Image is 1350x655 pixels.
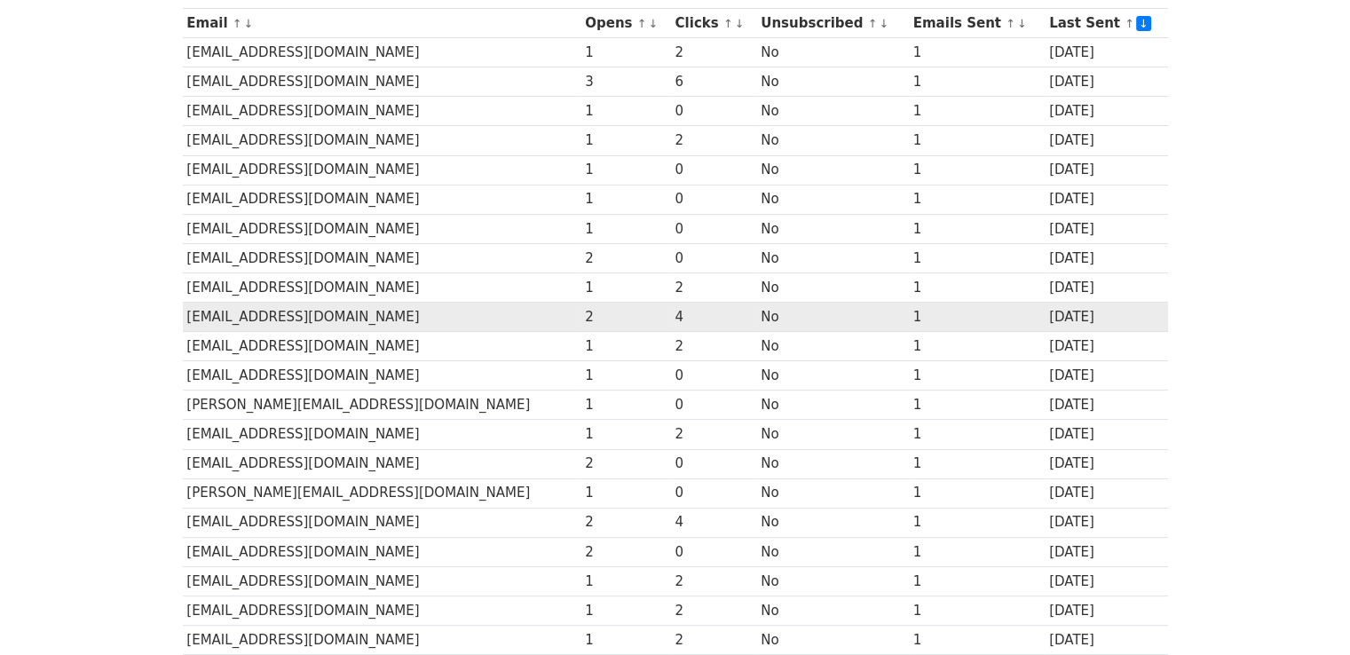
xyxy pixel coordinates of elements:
td: 1 [909,214,1045,243]
td: [DATE] [1045,67,1167,97]
td: 1 [909,67,1045,97]
td: 4 [671,508,757,537]
td: 6 [671,67,757,97]
td: 1 [909,478,1045,508]
td: 1 [909,303,1045,332]
td: 1 [580,566,670,596]
td: 2 [671,126,757,155]
a: ↑ [1006,17,1015,30]
td: [DATE] [1045,626,1167,655]
td: No [756,185,908,214]
a: ↑ [868,17,878,30]
td: No [756,67,908,97]
td: No [756,243,908,272]
td: 0 [671,214,757,243]
td: 1 [580,272,670,302]
a: ↓ [879,17,888,30]
td: 1 [580,126,670,155]
td: No [756,449,908,478]
td: 2 [671,332,757,361]
td: 1 [580,332,670,361]
td: No [756,155,908,185]
td: 1 [580,596,670,625]
td: 2 [580,303,670,332]
td: 1 [909,38,1045,67]
td: 2 [671,596,757,625]
td: No [756,478,908,508]
div: Chat Widget [1261,570,1350,655]
td: 1 [580,420,670,449]
td: 2 [671,272,757,302]
td: 1 [580,361,670,391]
th: Last Sent [1045,9,1167,38]
a: ↓ [648,17,658,30]
th: Unsubscribed [756,9,908,38]
td: [DATE] [1045,361,1167,391]
td: 0 [671,449,757,478]
td: 1 [580,391,670,420]
td: [EMAIL_ADDRESS][DOMAIN_NAME] [183,126,581,155]
td: 0 [671,185,757,214]
th: Clicks [671,9,757,38]
td: 1 [909,272,1045,302]
td: 2 [580,243,670,272]
td: 1 [580,155,670,185]
td: 1 [909,361,1045,391]
td: [PERSON_NAME][EMAIL_ADDRESS][DOMAIN_NAME] [183,478,581,508]
td: No [756,272,908,302]
td: 2 [580,537,670,566]
td: No [756,566,908,596]
td: 0 [671,243,757,272]
a: ↑ [637,17,647,30]
td: [EMAIL_ADDRESS][DOMAIN_NAME] [183,155,581,185]
td: [DATE] [1045,478,1167,508]
td: 0 [671,97,757,126]
td: 1 [909,449,1045,478]
td: 1 [580,214,670,243]
td: [DATE] [1045,126,1167,155]
td: 1 [909,391,1045,420]
td: No [756,537,908,566]
td: No [756,361,908,391]
a: ↓ [735,17,745,30]
td: 0 [671,155,757,185]
td: [DATE] [1045,596,1167,625]
td: [EMAIL_ADDRESS][DOMAIN_NAME] [183,420,581,449]
a: ↑ [233,17,242,30]
a: ↑ [1125,17,1134,30]
td: [EMAIL_ADDRESS][DOMAIN_NAME] [183,303,581,332]
td: No [756,596,908,625]
th: Emails Sent [909,9,1045,38]
td: 1 [909,566,1045,596]
td: 1 [909,420,1045,449]
td: 0 [671,537,757,566]
td: [EMAIL_ADDRESS][DOMAIN_NAME] [183,537,581,566]
td: [EMAIL_ADDRESS][DOMAIN_NAME] [183,596,581,625]
td: [DATE] [1045,38,1167,67]
th: Email [183,9,581,38]
td: 2 [671,626,757,655]
a: ↓ [1017,17,1027,30]
td: [DATE] [1045,214,1167,243]
td: [DATE] [1045,420,1167,449]
td: 0 [671,478,757,508]
td: [DATE] [1045,272,1167,302]
td: No [756,508,908,537]
td: [DATE] [1045,243,1167,272]
td: No [756,303,908,332]
td: 1 [580,38,670,67]
a: ↓ [1136,16,1151,31]
td: 1 [580,626,670,655]
td: No [756,420,908,449]
td: 1 [580,185,670,214]
td: 0 [671,391,757,420]
td: 4 [671,303,757,332]
td: 1 [580,97,670,126]
td: [DATE] [1045,185,1167,214]
td: [EMAIL_ADDRESS][DOMAIN_NAME] [183,566,581,596]
td: 2 [671,566,757,596]
td: No [756,126,908,155]
td: [EMAIL_ADDRESS][DOMAIN_NAME] [183,97,581,126]
td: [EMAIL_ADDRESS][DOMAIN_NAME] [183,361,581,391]
td: No [756,332,908,361]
